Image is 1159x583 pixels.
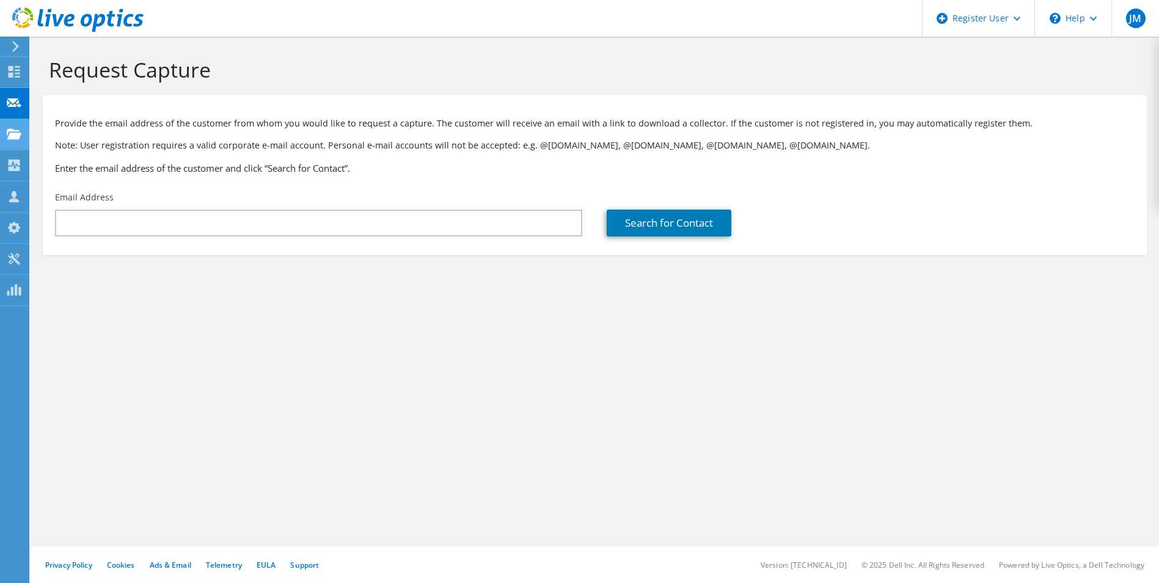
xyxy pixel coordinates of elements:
[290,560,319,570] a: Support
[761,560,847,570] li: Version: [TECHNICAL_ID]
[607,210,731,237] a: Search for Contact
[55,139,1135,152] p: Note: User registration requires a valid corporate e-mail account. Personal e-mail accounts will ...
[257,560,276,570] a: EULA
[55,191,114,204] label: Email Address
[861,560,984,570] li: © 2025 Dell Inc. All Rights Reserved
[49,57,1135,82] h1: Request Capture
[206,560,242,570] a: Telemetry
[107,560,135,570] a: Cookies
[1050,13,1061,24] svg: \n
[999,560,1144,570] li: Powered by Live Optics, a Dell Technology
[55,117,1135,130] p: Provide the email address of the customer from whom you would like to request a capture. The cust...
[45,560,92,570] a: Privacy Policy
[150,560,191,570] a: Ads & Email
[55,161,1135,175] h3: Enter the email address of the customer and click “Search for Contact”.
[1126,9,1146,28] span: JM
